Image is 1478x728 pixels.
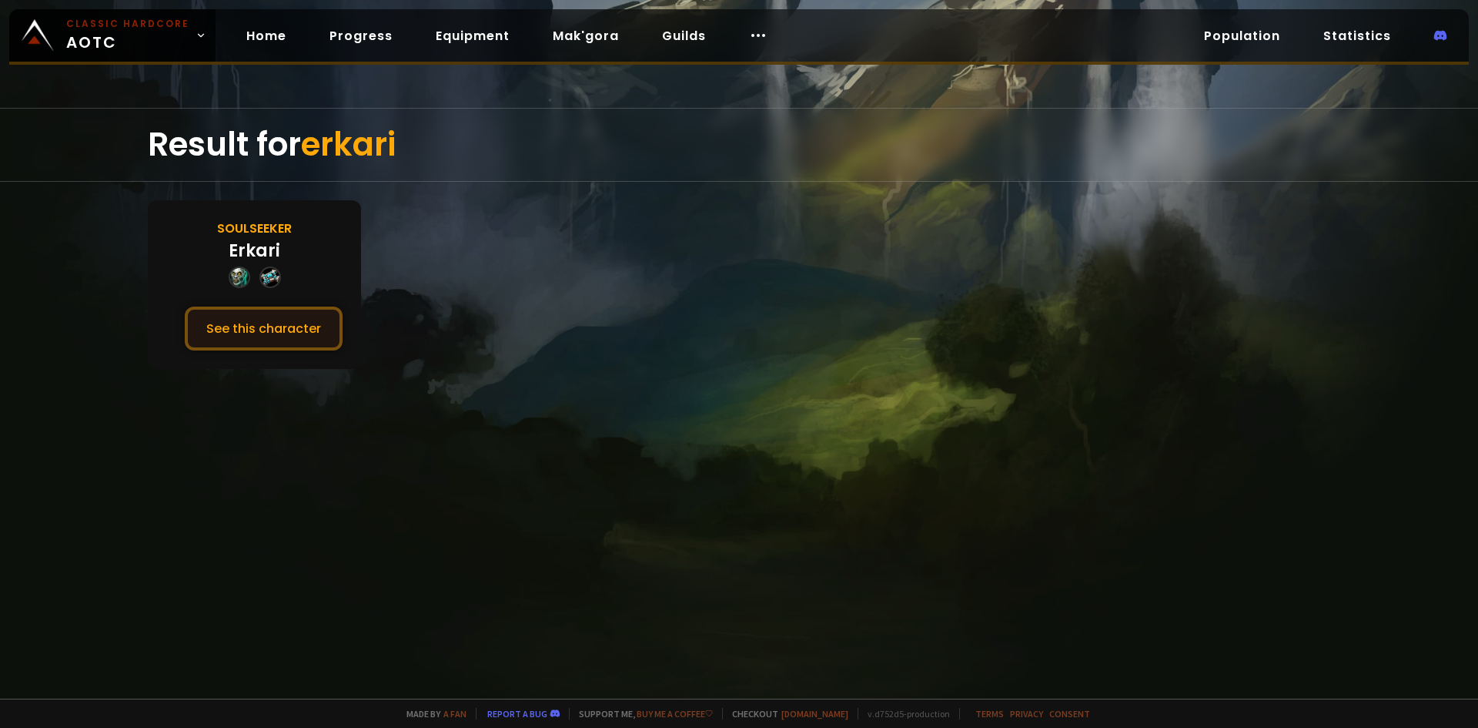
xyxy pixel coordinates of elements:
[443,708,466,720] a: a fan
[234,20,299,52] a: Home
[637,708,713,720] a: Buy me a coffee
[487,708,547,720] a: Report a bug
[1049,708,1090,720] a: Consent
[301,122,396,167] span: erkari
[569,708,713,720] span: Support me,
[1192,20,1292,52] a: Population
[540,20,631,52] a: Mak'gora
[66,17,189,31] small: Classic Hardcore
[9,9,216,62] a: Classic HardcoreAOTC
[722,708,848,720] span: Checkout
[317,20,405,52] a: Progress
[229,238,280,263] div: Erkari
[650,20,718,52] a: Guilds
[1010,708,1043,720] a: Privacy
[858,708,950,720] span: v. d752d5 - production
[185,307,343,351] button: See this character
[423,20,522,52] a: Equipment
[217,219,292,238] div: Soulseeker
[397,708,466,720] span: Made by
[148,109,1330,181] div: Result for
[1311,20,1403,52] a: Statistics
[975,708,1004,720] a: Terms
[781,708,848,720] a: [DOMAIN_NAME]
[66,17,189,54] span: AOTC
